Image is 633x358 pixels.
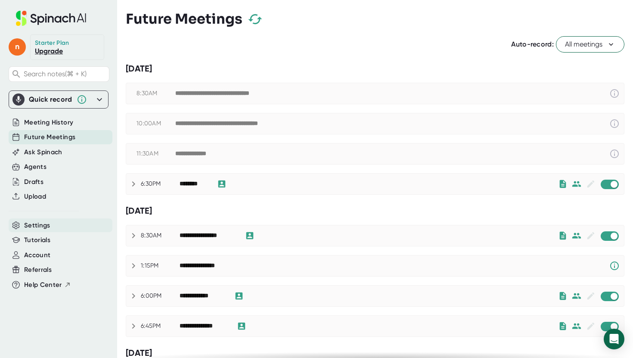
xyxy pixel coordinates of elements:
div: 8:30AM [141,232,180,240]
span: Auto-record: [511,40,554,48]
div: Quick record [12,91,105,108]
div: 10:00AM [137,120,175,128]
button: Meeting History [24,118,73,128]
svg: This event has already passed [609,88,620,99]
button: Agents [24,162,47,172]
button: Upload [24,192,46,202]
div: 1:15PM [141,262,180,270]
div: Quick record [29,95,72,104]
span: Help Center [24,280,62,290]
button: Settings [24,221,50,230]
h3: Future Meetings [126,11,242,27]
div: 8:30AM [137,90,175,97]
span: n [9,38,26,56]
button: Drafts [24,177,43,187]
button: Account [24,250,50,260]
button: Ask Spinach [24,147,62,157]
button: All meetings [556,36,624,53]
svg: This event has already passed [609,149,620,159]
svg: Spinach requires a video conference link. [609,261,620,271]
div: 6:00PM [141,292,180,300]
div: 11:30AM [137,150,175,158]
button: Future Meetings [24,132,75,142]
svg: This event has already passed [609,118,620,129]
a: Upgrade [35,47,63,55]
div: 6:30PM [141,180,180,188]
div: Starter Plan [35,39,69,47]
div: Open Intercom Messenger [604,329,624,349]
button: Tutorials [24,235,50,245]
span: Search notes (⌘ + K) [24,70,87,78]
div: [DATE] [126,205,624,216]
button: Referrals [24,265,52,275]
button: Help Center [24,280,71,290]
span: All meetings [565,39,615,50]
div: [DATE] [126,63,624,74]
div: 6:45PM [141,322,180,330]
